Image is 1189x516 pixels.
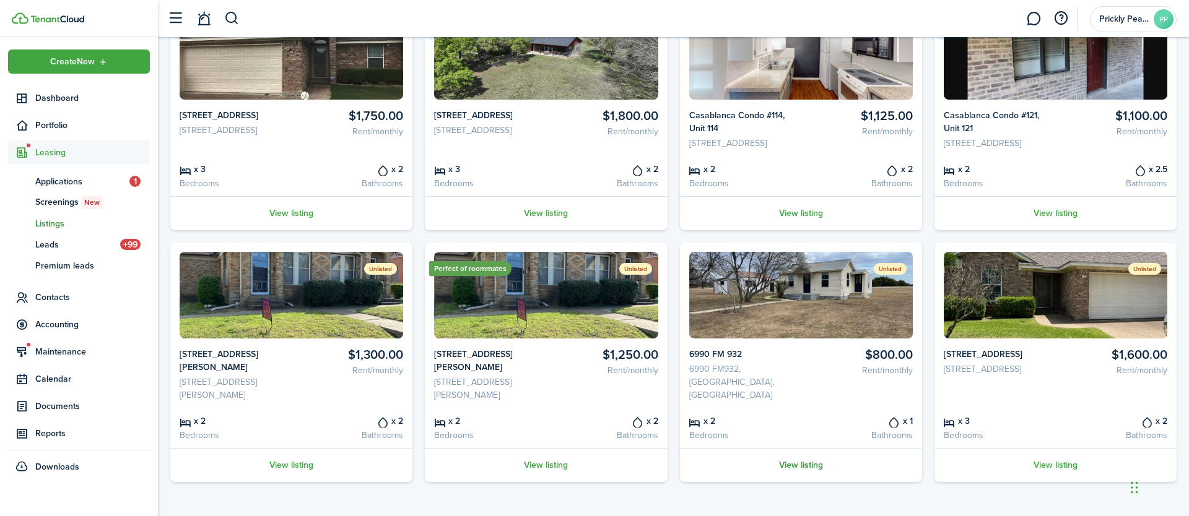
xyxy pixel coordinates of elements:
[806,348,913,362] card-listing-title: $800.00
[551,414,658,428] card-listing-title: x 2
[170,448,412,482] a: View listing
[689,177,796,190] card-listing-description: Bedrooms
[1022,3,1045,35] a: Messaging
[180,348,287,374] card-listing-title: [STREET_ADDRESS][PERSON_NAME]
[120,239,141,250] span: +99
[806,109,913,123] card-listing-title: $1,125.00
[806,177,913,190] card-listing-description: Bathrooms
[689,162,796,176] card-listing-title: x 2
[551,125,658,138] card-listing-description: Rent/monthly
[8,213,150,234] a: Listings
[296,177,403,190] card-listing-description: Bathrooms
[944,429,1051,442] card-listing-description: Bedrooms
[1050,8,1071,29] button: Open resource center
[551,364,658,377] card-listing-description: Rent/monthly
[1060,348,1167,362] card-listing-title: $1,600.00
[180,429,287,442] card-listing-description: Bedrooms
[129,176,141,187] span: 1
[680,448,922,482] a: View listing
[35,259,150,272] span: Premium leads
[934,448,1177,482] a: View listing
[35,291,150,304] span: Contacts
[434,162,541,176] card-listing-title: x 3
[551,429,658,442] card-listing-description: Bathrooms
[806,429,913,442] card-listing-description: Bathrooms
[434,124,541,137] card-listing-description: [STREET_ADDRESS]
[296,125,403,138] card-listing-description: Rent/monthly
[180,162,287,176] card-listing-title: x 3
[1099,15,1149,24] span: Prickly Pear Places LLC
[689,429,796,442] card-listing-description: Bedrooms
[8,86,150,110] a: Dashboard
[296,162,403,176] card-listing-title: x 2
[944,13,1167,100] img: Listing avatar
[35,345,150,358] span: Maintenance
[180,414,287,428] card-listing-title: x 2
[1060,125,1167,138] card-listing-description: Rent/monthly
[8,421,150,445] a: Reports
[689,414,796,428] card-listing-title: x 2
[689,348,796,361] card-listing-title: 6990 FM 932
[689,363,796,402] card-listing-description: 6990 FM932, [GEOGRAPHIC_DATA], [GEOGRAPHIC_DATA]
[551,177,658,190] card-listing-description: Bathrooms
[434,376,541,402] card-listing-description: [STREET_ADDRESS][PERSON_NAME]
[944,414,1051,428] card-listing-title: x 3
[1060,364,1167,377] card-listing-description: Rent/monthly
[1060,177,1167,190] card-listing-description: Bathrooms
[1060,414,1167,428] card-listing-title: x 2
[296,109,403,123] card-listing-title: $1,750.00
[1060,109,1167,123] card-listing-title: $1,100.00
[180,124,287,137] card-listing-description: [STREET_ADDRESS]
[192,3,216,35] a: Notifications
[619,263,652,275] status: Unlisted
[35,146,150,159] span: Leasing
[1127,457,1189,516] iframe: Chat Widget
[689,137,796,150] card-listing-description: [STREET_ADDRESS]
[35,460,79,473] span: Downloads
[35,175,129,188] span: Applications
[434,177,541,190] card-listing-description: Bedrooms
[425,448,667,482] a: View listing
[170,196,412,230] a: View listing
[874,263,907,275] status: Unlisted
[434,252,658,338] img: Listing avatar
[35,119,150,132] span: Portfolio
[163,7,187,30] button: Open sidebar
[1128,263,1161,275] status: Unlisted
[680,196,922,230] a: View listing
[50,58,95,66] span: Create New
[434,109,541,122] card-listing-title: [STREET_ADDRESS]
[944,363,1051,376] card-listing-description: [STREET_ADDRESS]
[806,364,913,377] card-listing-description: Rent/monthly
[35,318,150,331] span: Accounting
[434,13,658,100] img: Listing avatar
[180,252,403,338] img: Listing avatar
[35,92,150,105] span: Dashboard
[35,196,150,209] span: Screenings
[84,197,100,208] span: New
[180,109,287,122] card-listing-title: [STREET_ADDRESS]
[425,196,667,230] a: View listing
[364,263,397,275] status: Unlisted
[35,400,150,413] span: Documents
[296,429,403,442] card-listing-description: Bathrooms
[224,8,240,29] button: Search
[296,364,403,377] card-listing-description: Rent/monthly
[296,348,403,362] card-listing-title: $1,300.00
[35,372,150,385] span: Calendar
[434,429,541,442] card-listing-description: Bedrooms
[30,15,84,23] img: TenantCloud
[180,13,403,100] img: Listing avatar
[944,177,1051,190] card-listing-description: Bedrooms
[944,162,1051,176] card-listing-title: x 2
[934,196,1177,230] a: View listing
[1060,162,1167,176] card-listing-title: x 2.5
[180,376,287,402] card-listing-description: [STREET_ADDRESS][PERSON_NAME]
[434,348,541,374] card-listing-title: [STREET_ADDRESS][PERSON_NAME]
[8,192,150,213] a: ScreeningsNew
[434,414,541,428] card-listing-title: x 2
[8,49,150,74] button: Open menu
[8,171,150,192] a: Applications1
[944,252,1167,338] img: Listing avatar
[551,109,658,123] card-listing-title: $1,800.00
